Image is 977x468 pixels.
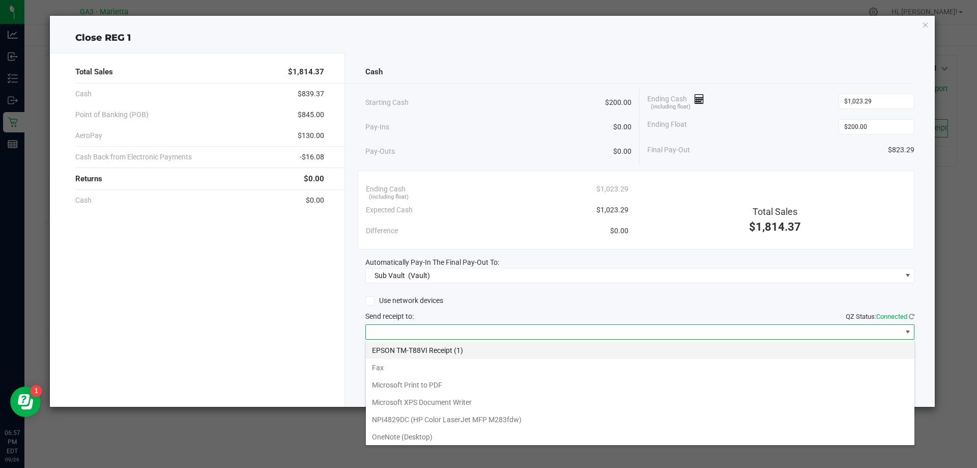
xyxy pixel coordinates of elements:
span: Cash [365,66,383,78]
li: NPI4829DC (HP Color LaserJet MFP M283fdw) [366,411,914,428]
span: Cash Back from Electronic Payments [75,152,192,162]
iframe: Resource center unread badge [30,385,42,397]
span: $0.00 [610,226,628,236]
span: $0.00 [613,146,631,157]
li: OneNote (Desktop) [366,428,914,446]
span: $0.00 [304,173,324,185]
span: $0.00 [306,195,324,206]
span: $839.37 [298,89,324,99]
span: Ending Cash [366,184,406,195]
span: Pay-Ins [365,122,389,132]
span: Sub Vault [375,271,405,280]
span: Difference [366,226,398,236]
span: (including float) [651,103,691,112]
span: $1,814.37 [749,221,801,233]
span: Cash [75,195,92,206]
li: EPSON TM-T88VI Receipt (1) [366,342,914,359]
span: QZ Status: [846,313,914,320]
span: Total Sales [75,66,113,78]
span: $823.29 [888,145,914,155]
span: Ending Cash [647,94,704,109]
span: $1,023.29 [596,205,628,215]
div: Returns [75,168,324,190]
span: $1,023.29 [596,184,628,195]
span: $0.00 [613,122,631,132]
span: Cash [75,89,92,99]
span: Pay-Outs [365,146,395,157]
li: Microsoft XPS Document Writer [366,394,914,411]
span: Point of Banking (POB) [75,109,149,120]
span: $200.00 [605,97,631,108]
span: Automatically Pay-In The Final Pay-Out To: [365,258,499,266]
span: Starting Cash [365,97,409,108]
span: $130.00 [298,130,324,141]
span: $1,814.37 [288,66,324,78]
span: -$16.08 [300,152,324,162]
label: Use network devices [365,295,443,306]
span: Expected Cash [366,205,413,215]
span: Total Sales [753,206,797,217]
span: Send receipt to: [365,312,414,320]
span: (Vault) [408,271,430,280]
span: Final Pay-Out [647,145,690,155]
li: Fax [366,359,914,376]
span: AeroPay [75,130,102,141]
span: (including float) [369,193,409,202]
span: Connected [876,313,907,320]
li: Microsoft Print to PDF [366,376,914,394]
div: Close REG 1 [50,31,935,45]
span: $845.00 [298,109,324,120]
iframe: Resource center [10,387,41,417]
span: Ending Float [647,119,687,134]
